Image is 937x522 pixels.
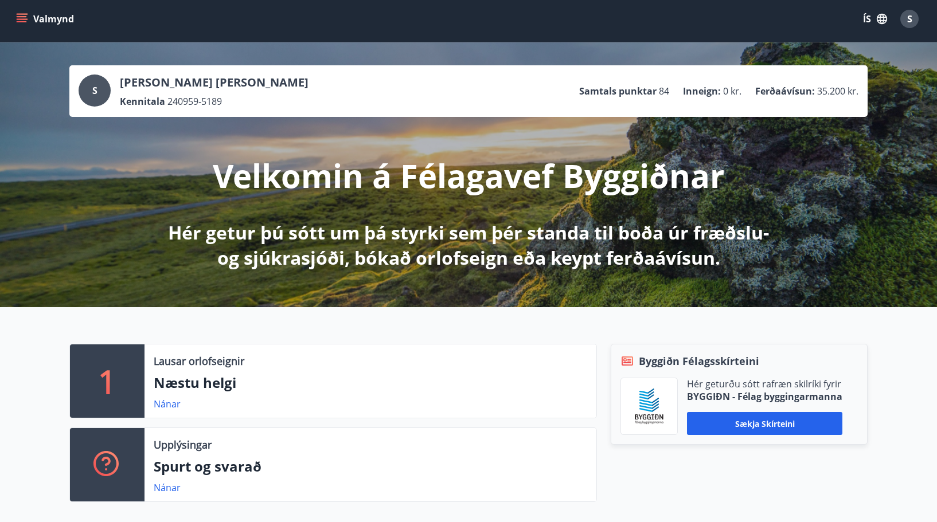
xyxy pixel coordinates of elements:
[630,387,669,426] img: BKlGVmlTW1Qrz68WFGMFQUcXHWdQd7yePWMkvn3i.png
[723,85,741,97] span: 0 kr.
[120,74,309,91] p: [PERSON_NAME] [PERSON_NAME]
[92,84,97,97] span: S
[154,373,587,393] p: Næstu helgi
[857,9,893,29] button: ÍS
[639,354,759,368] span: Byggiðn Félagsskírteini
[683,85,721,97] p: Inneign :
[154,398,181,410] a: Nánar
[14,9,79,29] button: menu
[579,85,657,97] p: Samtals punktar
[687,412,842,435] button: Sækja skírteini
[154,481,181,494] a: Nánar
[907,13,912,25] span: S
[817,85,858,97] span: 35.200 kr.
[167,95,222,108] span: 240959-5189
[154,457,587,476] p: Spurt og svarað
[755,85,815,97] p: Ferðaávísun :
[154,354,244,368] p: Lausar orlofseignir
[120,95,165,108] p: Kennitala
[154,437,212,452] p: Upplýsingar
[213,154,724,197] p: Velkomin á Félagavef Byggiðnar
[896,5,923,33] button: S
[687,378,842,390] p: Hér geturðu sótt rafræn skilríki fyrir
[98,359,116,403] p: 1
[166,220,771,270] p: Hér getur þú sótt um þá styrki sem þér standa til boða úr fræðslu- og sjúkrasjóði, bókað orlofsei...
[687,390,842,403] p: BYGGIÐN - Félag byggingarmanna
[659,85,669,97] span: 84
